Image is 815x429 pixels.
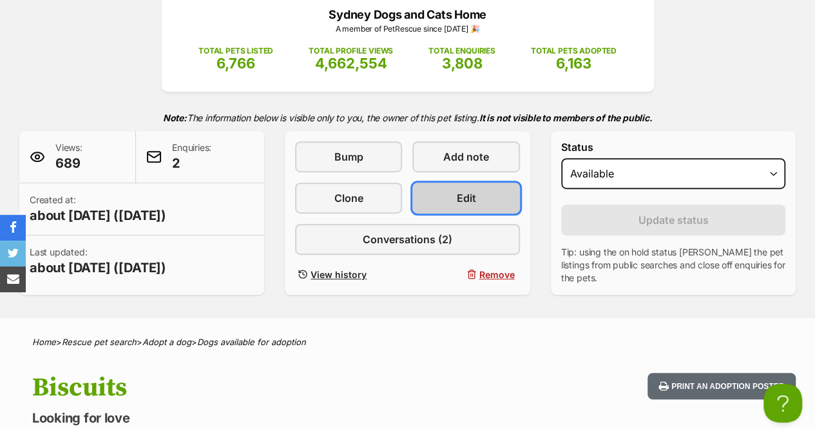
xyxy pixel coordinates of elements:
[172,141,211,172] p: Enquiries:
[412,183,519,214] a: Edit
[561,141,785,153] label: Status
[295,265,402,284] a: View history
[457,190,476,206] span: Edit
[163,112,187,123] strong: Note:
[647,373,796,399] button: Print an adoption poster
[531,45,617,57] p: TOTAL PETS ADOPTED
[32,337,56,347] a: Home
[556,55,591,72] span: 6,163
[763,384,802,423] iframe: Help Scout Beacon - Open
[442,55,483,72] span: 3,808
[30,194,166,224] p: Created at:
[142,337,191,347] a: Adopt a dog
[561,246,785,284] p: Tip: using the on hold status [PERSON_NAME] the pet listings from public searches and close off e...
[315,55,387,72] span: 4,662,554
[479,268,515,281] span: Remove
[412,265,519,284] button: Remove
[198,45,273,57] p: TOTAL PETS LISTED
[638,212,708,228] span: Update status
[30,206,166,224] span: about [DATE] ([DATE])
[311,268,367,281] span: View history
[428,45,495,57] p: TOTAL ENQUIRIES
[181,6,635,23] p: Sydney Dogs and Cats Home
[443,149,489,165] span: Add note
[62,337,137,347] a: Rescue pet search
[295,183,402,214] a: Clone
[32,373,498,403] h1: Biscuits
[30,246,166,277] p: Last updated:
[334,190,363,206] span: Clone
[479,112,653,123] strong: It is not visible to members of the public.
[295,141,402,172] a: Bump
[412,141,519,172] a: Add note
[363,232,452,247] span: Conversations (2)
[30,259,166,277] span: about [DATE] ([DATE])
[172,154,211,172] span: 2
[309,45,393,57] p: TOTAL PROFILE VIEWS
[334,149,363,165] span: Bump
[55,141,82,172] p: Views:
[19,105,796,131] p: The information below is visible only to you, the owner of this pet listing.
[295,224,519,255] a: Conversations (2)
[197,337,306,347] a: Dogs available for adoption
[561,205,785,235] button: Update status
[55,154,82,172] span: 689
[216,55,255,72] span: 6,766
[32,409,498,427] p: Looking for love
[181,23,635,35] p: A member of PetRescue since [DATE] 🎉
